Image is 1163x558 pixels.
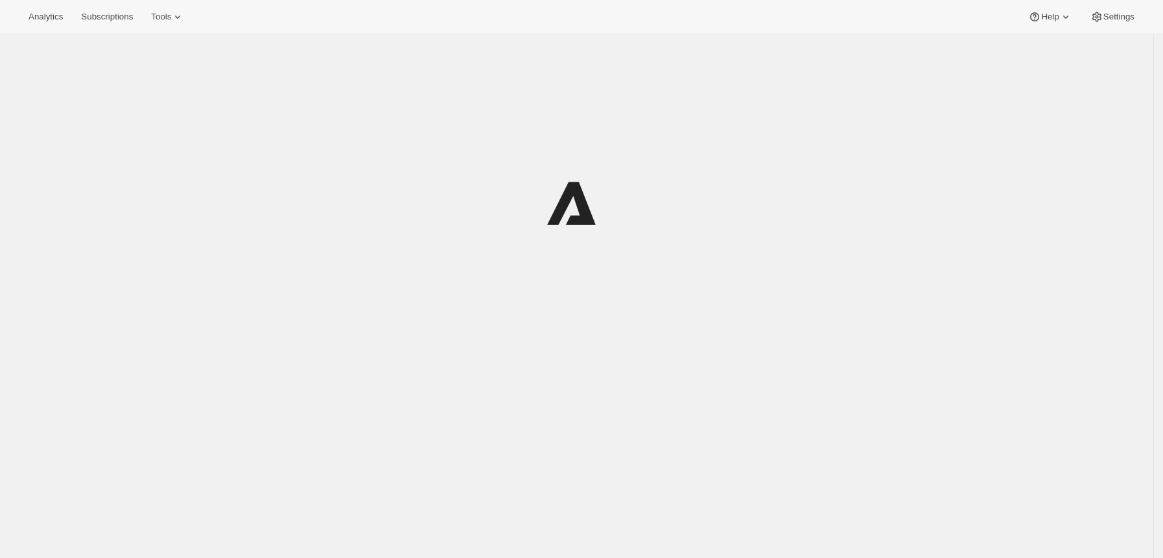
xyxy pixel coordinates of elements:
[1103,12,1134,22] span: Settings
[81,12,133,22] span: Subscriptions
[29,12,63,22] span: Analytics
[21,8,71,26] button: Analytics
[1020,8,1079,26] button: Help
[1083,8,1142,26] button: Settings
[1041,12,1059,22] span: Help
[73,8,141,26] button: Subscriptions
[143,8,192,26] button: Tools
[151,12,171,22] span: Tools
